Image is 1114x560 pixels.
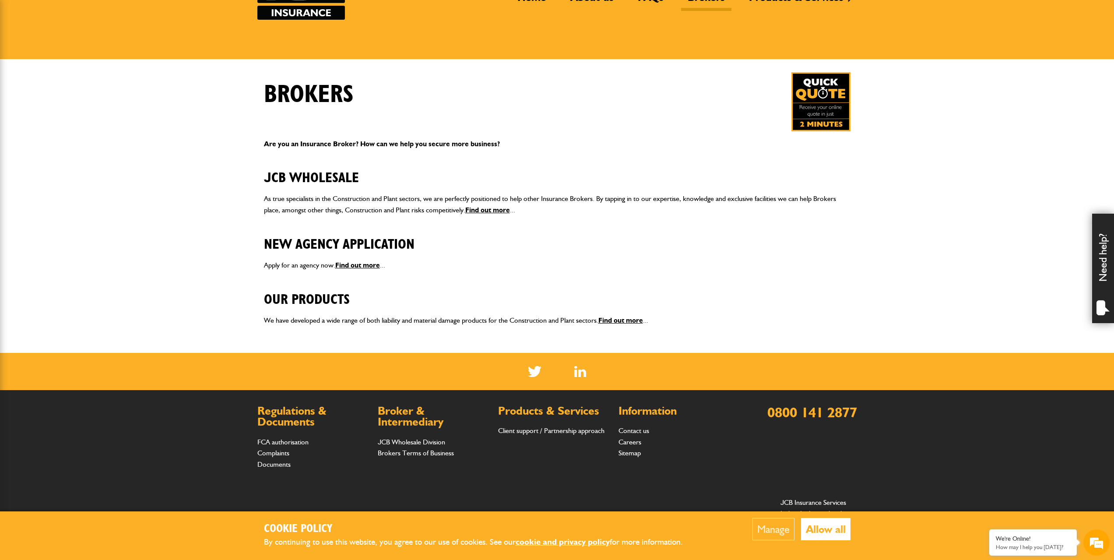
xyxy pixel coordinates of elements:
div: Chat with us now [46,49,147,60]
a: Contact us [618,426,649,435]
a: Find out more [465,206,510,214]
div: Minimize live chat window [144,4,165,25]
a: cookie and privacy policy [516,537,610,547]
a: Brokers Terms of Business [378,449,454,457]
h2: Our Products [264,278,850,308]
p: As true specialists in the Construction and Plant sectors, we are perfectly positioned to help ot... [264,193,850,215]
a: Complaints [257,449,289,457]
textarea: Type your message and hit 'Enter' [11,158,160,262]
p: By continuing to use this website, you agree to our use of cookies. See our for more information. [264,535,697,549]
img: Twitter [528,366,541,377]
a: Documents [257,460,291,468]
h2: JCB Wholesale [264,156,850,186]
p: Are you an Insurance Broker? How can we help you secure more business? [264,138,850,150]
h2: Broker & Intermediary [378,405,489,428]
input: Enter your phone number [11,133,160,152]
div: Need help? [1092,214,1114,323]
h2: New Agency Application [264,223,850,253]
h1: Brokers [264,80,354,109]
input: Enter your email address [11,107,160,126]
img: Linked In [574,366,586,377]
img: Quick Quote [791,72,850,131]
p: Apply for an agency now. ... [264,260,850,271]
a: Sitemap [618,449,641,457]
a: 0800 141 2877 [767,404,857,421]
a: Get your insurance quote in just 2-minutes [791,72,850,131]
div: We're Online! [996,535,1070,542]
img: d_20077148190_company_1631870298795_20077148190 [15,49,37,61]
button: Manage [752,518,794,540]
em: Start Chat [119,270,159,282]
p: How may I help you today? [996,544,1070,550]
h2: Cookie Policy [264,522,697,536]
a: LinkedIn [574,366,586,377]
a: JCB Wholesale Division [378,438,445,446]
input: Enter your last name [11,81,160,100]
a: Find out more [335,261,380,269]
h2: Products & Services [498,405,610,417]
h2: Regulations & Documents [257,405,369,428]
a: FCA authorisation [257,438,309,446]
p: We have developed a wide range of both liability and material damage products for the Constructio... [264,315,850,326]
h2: Information [618,405,730,417]
a: Find out more [598,316,643,324]
a: Client support / Partnership approach [498,426,604,435]
button: Allow all [801,518,850,540]
a: Careers [618,438,641,446]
